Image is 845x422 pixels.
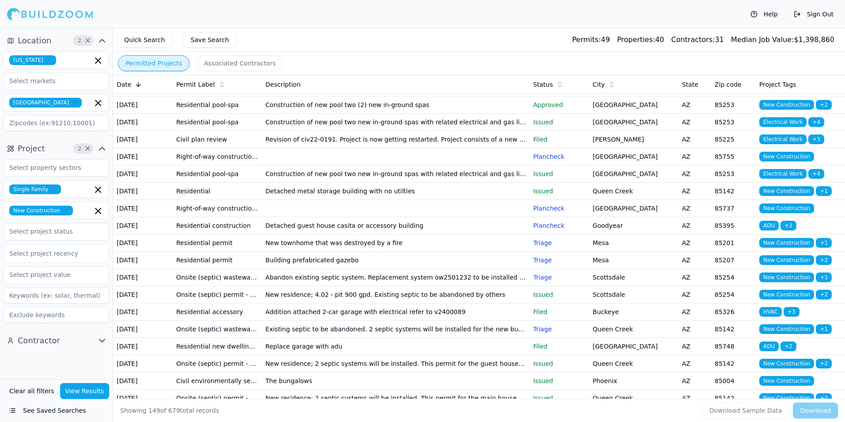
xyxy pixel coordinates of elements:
[4,307,109,323] input: Exclude keywords
[711,286,756,303] td: 85254
[731,35,794,44] span: Median Job Value:
[759,238,814,248] span: New Construction
[780,221,796,230] span: + 2
[113,131,173,148] td: [DATE]
[678,217,711,234] td: AZ
[533,394,586,403] p: Issued
[678,372,711,390] td: AZ
[711,269,756,286] td: 85254
[113,338,173,355] td: [DATE]
[7,383,57,399] button: Clear all filters
[120,406,219,415] div: Showing of total records
[589,96,678,114] td: [GEOGRAPHIC_DATA]
[262,96,530,114] td: Construction of new pool two (2) new in-ground spas
[678,252,711,269] td: AZ
[816,290,832,299] span: + 2
[113,372,173,390] td: [DATE]
[682,80,708,89] div: State
[113,390,173,407] td: [DATE]
[173,252,262,269] td: Residential permit
[589,338,678,355] td: [GEOGRAPHIC_DATA]
[589,269,678,286] td: Scottsdale
[84,38,91,43] span: Clear Location filters
[678,165,711,183] td: AZ
[173,234,262,252] td: Residential permit
[759,134,807,144] span: Electrical Work
[173,183,262,200] td: Residential
[589,355,678,372] td: Queen Creek
[262,183,530,200] td: Detached metal storage building with no utilties
[589,321,678,338] td: Queen Creek
[262,269,530,286] td: Abandon existing septic system. Replacement system ow2501232 to be installed for new building
[711,200,756,217] td: 85737
[262,217,530,234] td: Detached guest house casita or accessory building
[533,273,586,282] p: Triage
[589,390,678,407] td: Queen Creek
[589,217,678,234] td: Goodyear
[533,359,586,368] p: Issued
[759,117,807,127] span: Electrical Work
[84,146,91,151] span: Clear Project filters
[533,256,586,265] p: Triage
[759,221,779,230] span: ADU
[9,98,82,107] span: [GEOGRAPHIC_DATA]
[678,321,711,338] td: AZ
[759,203,814,213] span: New Construction
[9,206,73,215] span: New Construction
[711,303,756,321] td: 85326
[711,165,756,183] td: 85253
[711,131,756,148] td: 85225
[113,252,173,269] td: [DATE]
[197,55,283,71] button: Associated Contractors
[759,272,814,282] span: New Construction
[759,169,807,179] span: Electrical Work
[589,234,678,252] td: Mesa
[678,269,711,286] td: AZ
[533,135,586,144] p: Filed
[589,114,678,131] td: [GEOGRAPHIC_DATA]
[173,286,262,303] td: Onsite (septic) permit - (phase 2)
[113,286,173,303] td: [DATE]
[533,307,586,316] p: Filed
[4,223,98,239] input: Select project status
[759,307,782,317] span: HVAC
[808,169,824,179] span: + 4
[533,221,586,230] p: Plancheck
[113,165,173,183] td: [DATE]
[173,321,262,338] td: Onsite (septic) wastewater review - abandonment
[262,165,530,183] td: Construction of new pool two new in-ground spas with related electrical and gas line improvements
[593,80,675,89] div: City
[262,355,530,372] td: New residence; 2 septic systems will be installed. This permit for the guest house & cabana. 4.02...
[173,200,262,217] td: Right-of-way construction (utility cuts curb cuts road widening etc.)
[759,100,814,110] span: New Construction
[173,372,262,390] td: Civil environmentally sensitive permit
[262,234,530,252] td: New townhome that was destroyed by a fire
[678,183,711,200] td: AZ
[711,252,756,269] td: 85207
[746,7,782,21] button: Help
[678,286,711,303] td: AZ
[572,35,601,44] span: Permits:
[816,186,832,196] span: + 1
[784,307,799,317] span: + 3
[18,142,45,155] span: Project
[168,407,180,414] span: 679
[789,7,838,21] button: Sign Out
[533,204,586,213] p: Plancheck
[759,393,814,403] span: New Construction
[678,96,711,114] td: AZ
[808,134,824,144] span: + 3
[113,200,173,217] td: [DATE]
[678,148,711,165] td: AZ
[533,290,586,299] p: Issued
[533,376,586,385] p: Issued
[711,390,756,407] td: 85142
[711,372,756,390] td: 85004
[533,118,586,127] p: Issued
[711,321,756,338] td: 85142
[711,355,756,372] td: 85142
[589,286,678,303] td: Scottsdale
[711,96,756,114] td: 85253
[173,165,262,183] td: Residential pool-spa
[262,286,530,303] td: New residence; 4.02 - pit 900 gpd. Existing septic to be abandoned by others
